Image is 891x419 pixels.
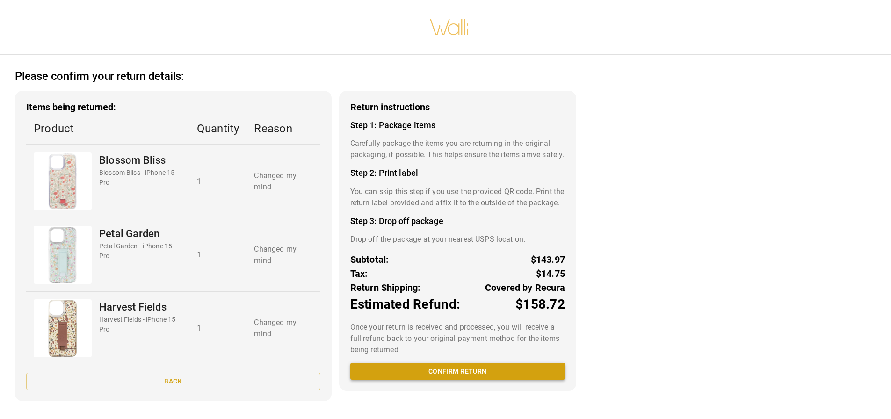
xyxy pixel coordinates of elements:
[254,244,312,266] p: Changed my mind
[485,281,565,295] p: Covered by Recura
[15,70,184,83] h2: Please confirm your return details:
[531,253,565,267] p: $143.97
[350,186,565,209] p: You can skip this step if you use the provided QR code. Print the return label provided and affix...
[350,322,565,355] p: Once your return is received and processed, you will receive a full refund back to your original ...
[254,317,312,340] p: Changed my mind
[34,120,182,137] p: Product
[350,253,389,267] p: Subtotal:
[26,373,320,390] button: Back
[350,295,460,314] p: Estimated Refund:
[254,120,312,137] p: Reason
[99,226,182,241] p: Petal Garden
[99,241,182,261] p: Petal Garden - iPhone 15 Pro
[26,102,320,113] h3: Items being returned:
[350,216,565,226] h4: Step 3: Drop off package
[429,7,470,47] img: walli-inc.myshopify.com
[197,323,239,334] p: 1
[99,315,182,334] p: Harvest Fields - iPhone 15 Pro
[515,295,565,314] p: $158.72
[254,170,312,193] p: Changed my mind
[350,363,565,380] button: Confirm return
[350,281,421,295] p: Return Shipping:
[350,138,565,160] p: Carefully package the items you are returning in the original packaging, if possible. This helps ...
[350,120,565,130] h4: Step 1: Package items
[99,299,182,315] p: Harvest Fields
[536,267,565,281] p: $14.75
[197,249,239,260] p: 1
[99,152,182,168] p: Blossom Bliss
[197,120,239,137] p: Quantity
[350,267,368,281] p: Tax:
[197,176,239,187] p: 1
[350,168,565,178] h4: Step 2: Print label
[350,234,565,245] p: Drop off the package at your nearest USPS location.
[99,168,182,188] p: Blossom Bliss - iPhone 15 Pro
[350,102,565,113] h3: Return instructions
